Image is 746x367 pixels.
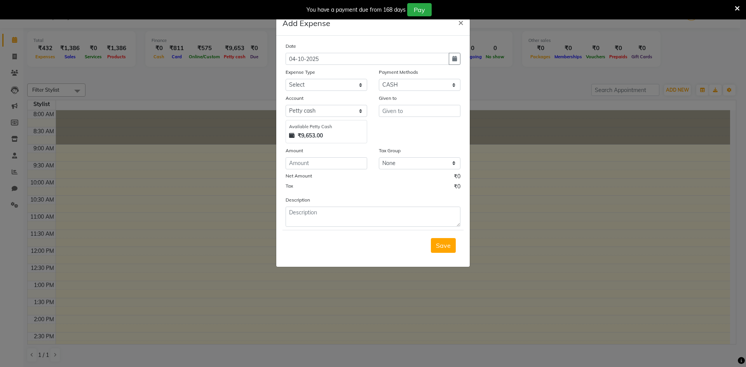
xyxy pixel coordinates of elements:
h5: Add Expense [282,17,330,29]
span: × [458,16,464,28]
span: Save [436,242,451,249]
label: Payment Methods [379,69,418,76]
label: Net Amount [286,172,312,179]
label: Amount [286,147,303,154]
button: Pay [407,3,432,16]
span: ₹0 [454,183,460,193]
div: Available Petty Cash [289,123,364,130]
button: Save [431,238,456,253]
label: Account [286,95,303,102]
label: Description [286,197,310,204]
label: Tax Group [379,147,401,154]
strong: ₹9,653.00 [298,132,323,140]
label: Date [286,43,296,50]
label: Tax [286,183,293,190]
div: You have a payment due from 168 days [307,6,406,14]
input: Given to [379,105,460,117]
button: Close [452,11,470,33]
label: Given to [379,95,397,102]
input: Amount [286,157,367,169]
label: Expense Type [286,69,315,76]
span: ₹0 [454,172,460,183]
